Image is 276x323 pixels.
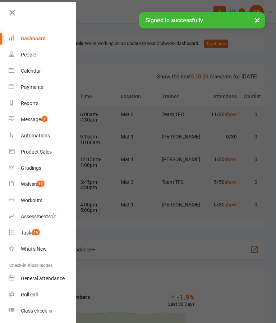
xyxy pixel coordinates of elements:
div: Dashboard [21,36,46,41]
div: Workouts [21,197,42,203]
div: Reports [21,100,38,106]
a: Automations [9,128,77,144]
a: Reports [9,95,77,112]
a: Roll call [9,287,77,303]
div: Roll call [21,292,38,297]
a: Gradings [9,160,77,176]
span: 16 [32,229,40,235]
a: People [9,47,77,63]
div: Waivers [21,181,38,187]
div: Payments [21,84,43,90]
div: Tasks [21,230,34,236]
button: × [251,12,264,28]
div: Automations [21,133,50,138]
a: Messages 1 [9,112,77,128]
div: People [21,52,36,58]
a: Waivers 10 [9,176,77,192]
div: Calendar [21,68,41,74]
a: Class kiosk mode [9,303,77,319]
span: 1 [42,116,47,122]
a: Dashboard [9,31,77,47]
a: Payments [9,79,77,95]
a: Calendar [9,63,77,79]
span: Signed in successfully. [146,17,204,24]
div: What's New [21,246,47,252]
a: General attendance kiosk mode [9,270,77,287]
a: Product Sales [9,144,77,160]
div: Gradings [21,165,41,171]
a: Tasks 16 [9,225,77,241]
div: Assessments [21,214,56,219]
a: Workouts [9,192,77,209]
div: Messages [21,117,43,122]
a: What's New [9,241,77,257]
div: Product Sales [21,149,52,155]
div: Class check-in [21,308,52,314]
a: Assessments [9,209,77,225]
span: 10 [37,181,45,187]
div: General attendance [21,276,65,281]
